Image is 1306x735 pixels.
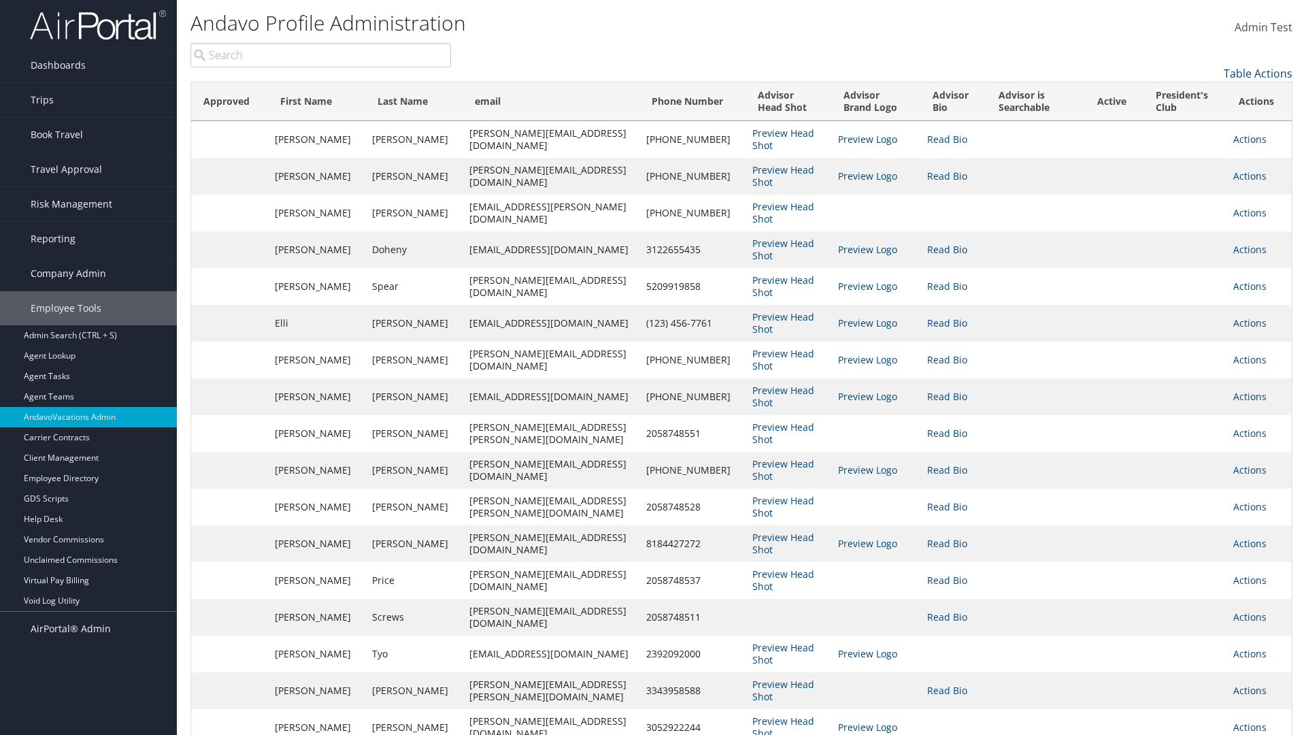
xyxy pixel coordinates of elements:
td: (123) 456-7761 [639,305,746,342]
td: [PERSON_NAME] [365,378,463,415]
a: Preview Logo [838,647,897,660]
td: [PERSON_NAME] [268,195,365,231]
th: Advisor is Searchable: activate to sort column ascending [986,82,1085,121]
td: Tyo [365,636,463,672]
a: Read Bio [927,463,967,476]
span: Dashboards [31,48,86,82]
a: Preview Head Shot [752,310,814,336]
a: Read Bio [927,610,967,623]
a: Preview Head Shot [752,568,814,593]
a: Preview Head Shot [752,163,814,189]
a: Actions [1233,427,1267,440]
span: Reporting [31,222,76,256]
a: Actions [1233,243,1267,256]
a: Admin Test [1235,7,1292,49]
th: Actions [1226,82,1292,121]
td: [PERSON_NAME] [268,489,365,525]
th: Advisor Bio: activate to sort column ascending [920,82,986,121]
td: [PERSON_NAME][EMAIL_ADDRESS][DOMAIN_NAME] [463,525,639,562]
td: [PHONE_NUMBER] [639,342,746,378]
td: [PERSON_NAME] [268,672,365,709]
td: [PERSON_NAME] [365,489,463,525]
td: [PHONE_NUMBER] [639,452,746,489]
a: Read Bio [927,500,967,513]
td: [PERSON_NAME] [268,378,365,415]
td: [PERSON_NAME] [268,158,365,195]
th: First Name: activate to sort column ascending [268,82,365,121]
h1: Andavo Profile Administration [190,9,925,37]
td: Price [365,562,463,599]
a: Preview Head Shot [752,531,814,556]
a: Preview Head Shot [752,347,814,372]
a: Read Bio [927,280,967,293]
a: Read Bio [927,353,967,366]
td: [PERSON_NAME] [268,562,365,599]
td: [PERSON_NAME] [268,268,365,305]
td: [PERSON_NAME] [365,305,463,342]
span: Risk Management [31,187,112,221]
td: [PERSON_NAME] [268,121,365,158]
td: [PERSON_NAME][EMAIL_ADDRESS][DOMAIN_NAME] [463,452,639,489]
td: 2058748511 [639,599,746,636]
a: Read Bio [927,243,967,256]
td: 3343958588 [639,672,746,709]
td: [PERSON_NAME][EMAIL_ADDRESS][DOMAIN_NAME] [463,562,639,599]
td: [PERSON_NAME] [365,195,463,231]
td: [PERSON_NAME] [365,452,463,489]
td: [PERSON_NAME] [268,231,365,268]
a: Actions [1233,280,1267,293]
td: [PERSON_NAME] [365,342,463,378]
td: [PERSON_NAME] [365,415,463,452]
td: [PERSON_NAME] [268,342,365,378]
th: Advisor Head Shot: activate to sort column ascending [746,82,831,121]
td: [PERSON_NAME] [365,158,463,195]
td: [EMAIL_ADDRESS][DOMAIN_NAME] [463,636,639,672]
img: airportal-logo.png [30,9,166,41]
a: Actions [1233,169,1267,182]
a: Preview Logo [838,390,897,403]
th: Phone Number: activate to sort column ascending [639,82,746,121]
td: [PHONE_NUMBER] [639,121,746,158]
a: Preview Logo [838,169,897,182]
td: 8184427272 [639,525,746,562]
th: President's Club: activate to sort column ascending [1143,82,1227,121]
span: Company Admin [31,257,106,291]
td: [PERSON_NAME][EMAIL_ADDRESS][DOMAIN_NAME] [463,121,639,158]
a: Actions [1233,390,1267,403]
td: 2058748528 [639,489,746,525]
a: Preview Head Shot [752,457,814,483]
a: Actions [1233,133,1267,146]
a: Preview Head Shot [752,678,814,703]
a: Preview Head Shot [752,237,814,262]
a: Preview Logo [838,353,897,366]
a: Preview Head Shot [752,641,814,666]
a: Preview Head Shot [752,127,814,152]
td: [PERSON_NAME] [365,525,463,562]
a: Preview Head Shot [752,494,814,519]
span: Travel Approval [31,152,102,186]
td: [PERSON_NAME] [365,121,463,158]
span: Trips [31,83,54,117]
a: Read Bio [927,169,967,182]
a: Read Bio [927,316,967,329]
td: [PERSON_NAME] [268,636,365,672]
td: [PERSON_NAME][EMAIL_ADDRESS][PERSON_NAME][DOMAIN_NAME] [463,489,639,525]
a: Preview Head Shot [752,421,814,446]
a: Actions [1233,610,1267,623]
td: 2058748537 [639,562,746,599]
th: email: activate to sort column ascending [463,82,639,121]
a: Actions [1233,316,1267,329]
td: [PERSON_NAME][EMAIL_ADDRESS][DOMAIN_NAME] [463,342,639,378]
a: Actions [1233,206,1267,219]
td: [EMAIL_ADDRESS][PERSON_NAME][DOMAIN_NAME] [463,195,639,231]
td: [PERSON_NAME][EMAIL_ADDRESS][DOMAIN_NAME] [463,599,639,636]
a: Preview Logo [838,316,897,329]
a: Actions [1233,537,1267,550]
a: Read Bio [927,684,967,697]
td: Screws [365,599,463,636]
a: Actions [1233,463,1267,476]
td: 2058748551 [639,415,746,452]
td: [PHONE_NUMBER] [639,195,746,231]
a: Read Bio [927,427,967,440]
a: Preview Logo [838,243,897,256]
